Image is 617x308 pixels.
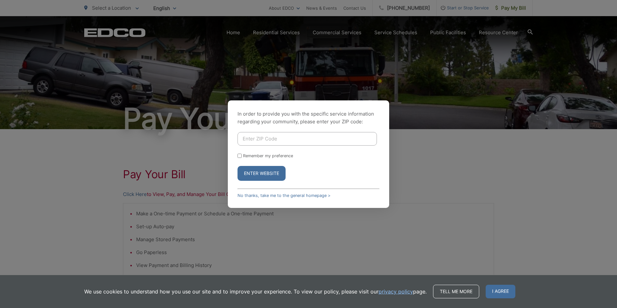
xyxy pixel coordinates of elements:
[238,132,377,146] input: Enter ZIP Code
[238,110,379,126] p: In order to provide you with the specific service information regarding your community, please en...
[379,288,413,295] a: privacy policy
[238,193,330,198] a: No thanks, take me to the general homepage >
[243,153,293,158] label: Remember my preference
[486,285,515,298] span: I agree
[238,166,286,181] button: Enter Website
[84,288,427,295] p: We use cookies to understand how you use our site and to improve your experience. To view our pol...
[433,285,479,298] a: Tell me more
